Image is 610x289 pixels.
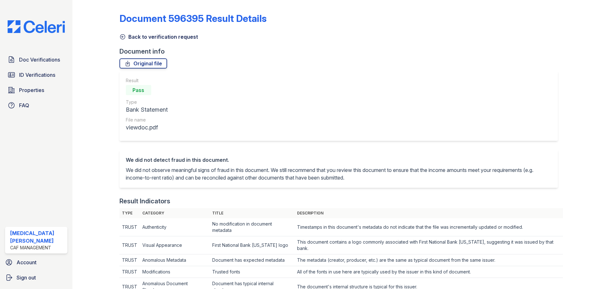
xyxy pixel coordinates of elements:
a: Doc Verifications [5,53,67,66]
th: Category [140,208,210,218]
a: Properties [5,84,67,96]
a: FAQ [5,99,67,112]
div: Bank Statement [126,105,168,114]
p: We did not observe meaningful signs of fraud in this document. We still recommend that you review... [126,166,552,181]
a: Sign out [3,271,70,284]
a: Account [3,256,70,269]
div: File name [126,117,168,123]
td: TRUST [119,254,140,266]
span: Sign out [17,274,36,281]
div: Result Indicators [119,197,170,206]
div: [MEDICAL_DATA][PERSON_NAME] [10,229,65,245]
td: Visual Appearance [140,236,210,254]
td: Trusted fonts [210,266,295,278]
div: Type [126,99,168,105]
td: TRUST [119,236,140,254]
div: Pass [126,85,151,95]
td: Authenticity [140,218,210,236]
a: Original file [119,58,167,69]
th: Title [210,208,295,218]
td: Anomalous Metadata [140,254,210,266]
span: Account [17,259,37,266]
td: TRUST [119,266,140,278]
span: Doc Verifications [19,56,60,63]
div: Document info [119,47,563,56]
a: Document 596395 Result Details [119,13,267,24]
span: Properties [19,86,44,94]
a: Back to verification request [119,33,198,41]
td: No modification in document metadata [210,218,295,236]
td: Timestamps in this document's metadata do not indicate that the file was incrementally updated or... [295,218,563,236]
div: viewdoc.pdf [126,123,168,132]
a: ID Verifications [5,69,67,81]
td: All of the fonts in use here are typically used by the issuer in this kind of document. [295,266,563,278]
th: Description [295,208,563,218]
td: The metadata (creator, producer, etc.) are the same as typical document from the same issuer. [295,254,563,266]
div: Result [126,77,168,84]
div: CAF Management [10,245,65,251]
td: First National Bank [US_STATE] logo [210,236,295,254]
td: This document contains a logo commonly associated with First National Bank [US_STATE], suggesting... [295,236,563,254]
td: Modifications [140,266,210,278]
span: ID Verifications [19,71,55,79]
td: TRUST [119,218,140,236]
img: CE_Logo_Blue-a8612792a0a2168367f1c8372b55b34899dd931a85d93a1a3d3e32e68fde9ad4.png [3,20,70,33]
th: Type [119,208,140,218]
span: FAQ [19,102,29,109]
div: We did not detect fraud in this document. [126,156,552,164]
td: Document has expected metadata [210,254,295,266]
